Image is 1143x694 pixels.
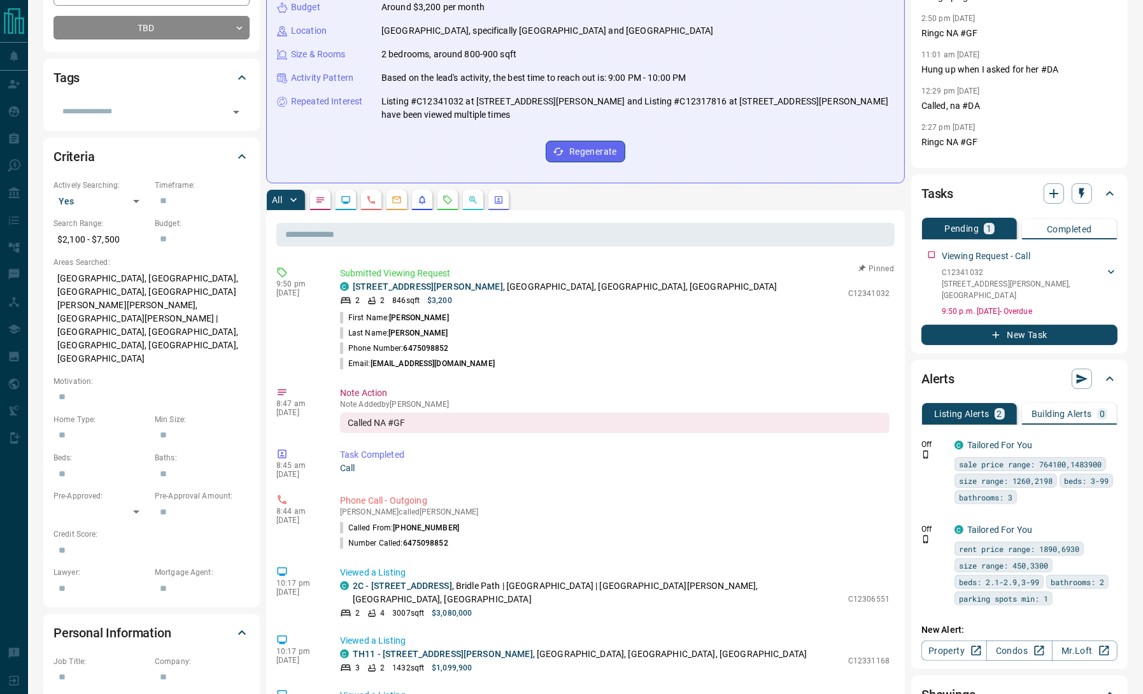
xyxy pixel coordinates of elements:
[921,325,1118,345] button: New Task
[340,649,349,658] div: condos.ca
[53,218,148,229] p: Search Range:
[381,95,894,122] p: Listing #C12341032 at [STREET_ADDRESS][PERSON_NAME] and Listing #C12317816 at [STREET_ADDRESS][PE...
[355,607,360,619] p: 2
[340,327,448,339] p: Last Name:
[380,295,385,306] p: 2
[1051,576,1104,588] span: bathrooms: 2
[340,522,459,534] p: Called From:
[432,607,472,619] p: $3,080,000
[921,27,1118,40] p: Ringc NA #GF
[959,491,1012,504] span: bathrooms: 3
[276,647,321,656] p: 10:17 pm
[53,528,250,540] p: Credit Score:
[53,62,250,93] div: Tags
[53,191,148,211] div: Yes
[942,306,1118,317] p: 9:50 p.m. [DATE] - Overdue
[967,440,1032,450] a: Tailored For You
[53,567,148,578] p: Lawyer:
[272,195,282,204] p: All
[848,655,890,667] p: C12331168
[291,1,320,14] p: Budget
[959,474,1053,487] span: size range: 1260,2198
[934,409,990,418] p: Listing Alerts
[921,369,955,389] h2: Alerts
[340,413,890,433] div: Called NA #GF
[53,376,250,387] p: Motivation:
[921,535,930,544] svg: Push Notification Only
[353,280,777,294] p: , [GEOGRAPHIC_DATA], [GEOGRAPHIC_DATA], [GEOGRAPHIC_DATA]
[1064,474,1109,487] span: beds: 3-99
[848,593,890,605] p: C12306551
[392,662,424,674] p: 1432 sqft
[340,581,349,590] div: condos.ca
[371,359,495,368] span: [EMAIL_ADDRESS][DOMAIN_NAME]
[921,136,1118,149] p: Ringc NA #GF
[276,516,321,525] p: [DATE]
[967,525,1032,535] a: Tailored For You
[276,461,321,470] p: 8:45 am
[291,95,362,108] p: Repeated Interest
[921,450,930,459] svg: Push Notification Only
[155,490,250,502] p: Pre-Approval Amount:
[53,67,80,88] h2: Tags
[155,567,250,578] p: Mortgage Agent:
[1032,409,1092,418] p: Building Alerts
[942,250,1030,263] p: Viewing Request - Call
[848,288,890,299] p: C12341032
[340,282,349,291] div: condos.ca
[53,623,171,643] h2: Personal Information
[53,257,250,268] p: Areas Searched:
[959,576,1039,588] span: beds: 2.1-2.9,3-99
[276,280,321,288] p: 9:50 pm
[955,441,963,450] div: condos.ca
[921,159,976,168] p: 3:26 pm [DATE]
[227,103,245,121] button: Open
[380,662,385,674] p: 2
[381,1,485,14] p: Around $3,200 per month
[403,344,448,353] span: 6475098852
[340,358,495,369] p: Email:
[1052,641,1118,661] a: Mr.Loft
[53,452,148,464] p: Beds:
[921,50,980,59] p: 11:01 am [DATE]
[291,24,327,38] p: Location
[546,141,625,162] button: Regenerate
[468,195,478,205] svg: Opportunities
[921,87,980,96] p: 12:29 pm [DATE]
[392,295,420,306] p: 846 sqft
[986,641,1052,661] a: Condos
[381,71,686,85] p: Based on the lead's activity, the best time to reach out is: 9:00 PM - 10:00 PM
[389,313,448,322] span: [PERSON_NAME]
[291,48,346,61] p: Size & Rooms
[340,267,890,280] p: Submitted Viewing Request
[155,180,250,191] p: Timeframe:
[53,229,148,250] p: $2,100 - $7,500
[959,592,1048,605] span: parking spots min: 1
[443,195,453,205] svg: Requests
[276,588,321,597] p: [DATE]
[392,195,402,205] svg: Emails
[53,618,250,648] div: Personal Information
[1100,409,1105,418] p: 0
[155,656,250,667] p: Company:
[276,288,321,297] p: [DATE]
[353,579,842,606] p: , Bridle Path | [GEOGRAPHIC_DATA] | [GEOGRAPHIC_DATA][PERSON_NAME], [GEOGRAPHIC_DATA], [GEOGRAPHI...
[53,141,250,172] div: Criteria
[921,523,947,535] p: Off
[340,537,448,549] p: Number Called:
[276,408,321,417] p: [DATE]
[53,414,148,425] p: Home Type:
[921,364,1118,394] div: Alerts
[340,386,890,400] p: Note Action
[340,462,890,475] p: Call
[340,494,890,507] p: Phone Call - Outgoing
[276,470,321,479] p: [DATE]
[155,452,250,464] p: Baths:
[392,607,424,619] p: 3007 sqft
[353,581,452,591] a: 2C - [STREET_ADDRESS]
[353,281,503,292] a: [STREET_ADDRESS][PERSON_NAME]
[381,24,713,38] p: [GEOGRAPHIC_DATA], specifically [GEOGRAPHIC_DATA] and [GEOGRAPHIC_DATA]
[997,409,1002,418] p: 2
[276,579,321,588] p: 10:17 pm
[340,507,890,516] p: [PERSON_NAME] called [PERSON_NAME]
